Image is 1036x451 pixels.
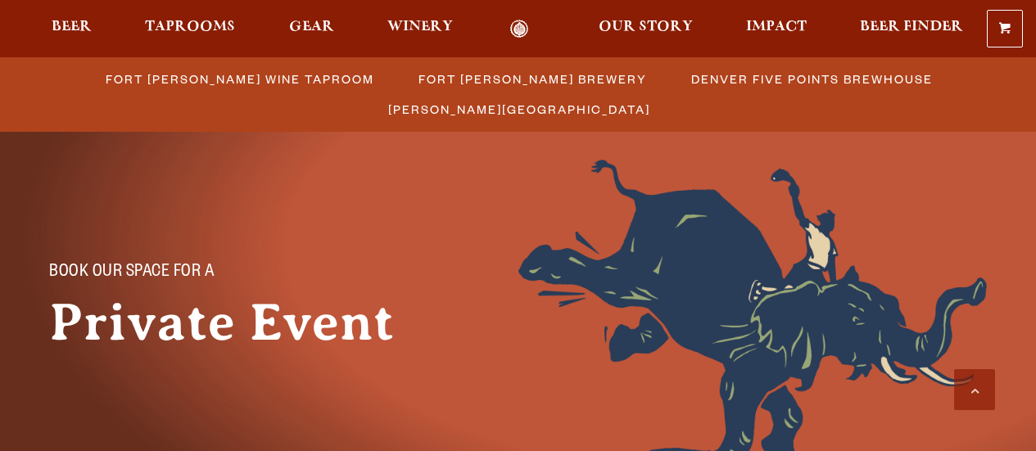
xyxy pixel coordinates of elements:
[378,97,658,121] a: [PERSON_NAME][GEOGRAPHIC_DATA]
[954,369,995,410] a: Scroll to top
[735,20,817,38] a: Impact
[681,67,941,91] a: Denver Five Points Brewhouse
[691,67,933,91] span: Denver Five Points Brewhouse
[106,67,374,91] span: Fort [PERSON_NAME] Wine Taproom
[409,67,655,91] a: Fort [PERSON_NAME] Brewery
[849,20,974,38] a: Beer Finder
[599,20,693,34] span: Our Story
[860,20,963,34] span: Beer Finder
[96,67,382,91] a: Fort [PERSON_NAME] Wine Taproom
[418,67,647,91] span: Fort [PERSON_NAME] Brewery
[289,20,334,34] span: Gear
[387,20,453,34] span: Winery
[489,20,550,38] a: Odell Home
[41,20,102,38] a: Beer
[746,20,807,34] span: Impact
[52,20,92,34] span: Beer
[377,20,464,38] a: Winery
[49,293,442,352] h1: Private Event
[278,20,345,38] a: Gear
[145,20,235,34] span: Taprooms
[588,20,703,38] a: Our Story
[49,264,409,283] p: Book Our Space for a
[388,97,650,121] span: [PERSON_NAME][GEOGRAPHIC_DATA]
[134,20,246,38] a: Taprooms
